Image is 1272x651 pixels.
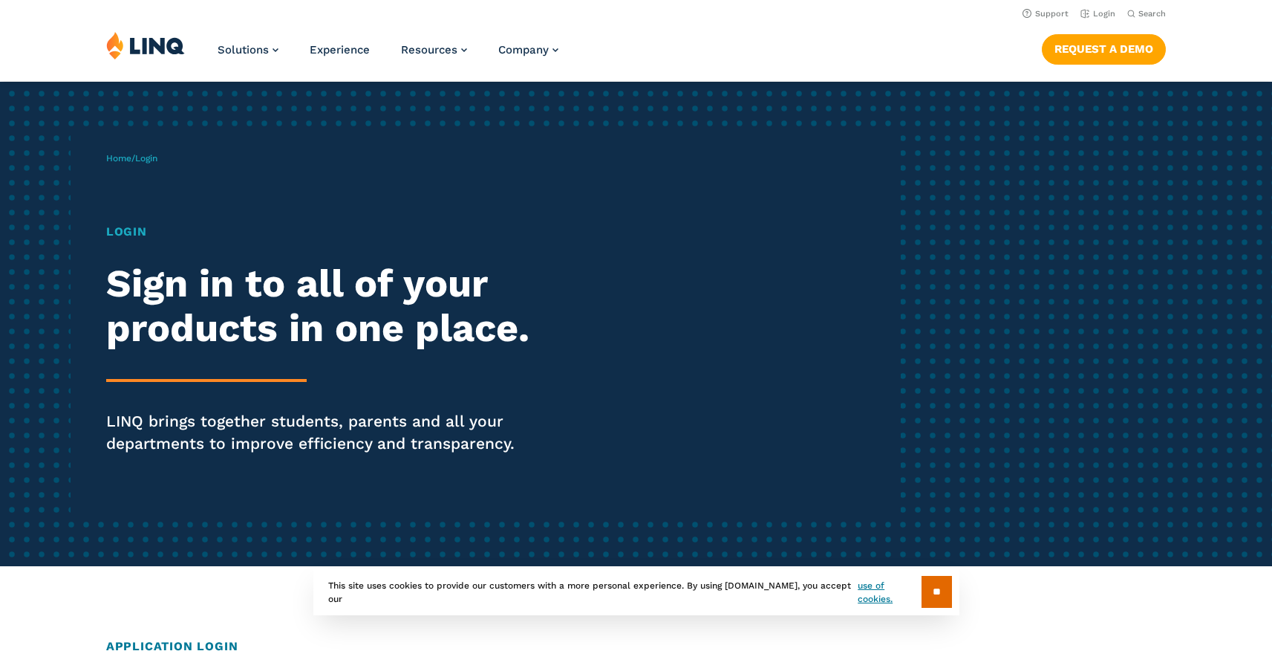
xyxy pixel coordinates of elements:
span: / [106,153,157,163]
a: use of cookies. [858,579,921,606]
a: Request a Demo [1042,34,1166,64]
a: Resources [401,43,467,56]
a: Experience [310,43,370,56]
h2: Sign in to all of your products in one place. [106,262,596,351]
div: This site uses cookies to provide our customers with a more personal experience. By using [DOMAIN... [313,569,959,615]
nav: Button Navigation [1042,31,1166,64]
a: Home [106,153,131,163]
a: Support [1023,9,1069,19]
span: Company [498,43,549,56]
span: Solutions [218,43,269,56]
h1: Login [106,223,596,241]
a: Company [498,43,558,56]
nav: Primary Navigation [218,31,558,80]
a: Login [1080,9,1115,19]
span: Search [1138,9,1166,19]
span: Resources [401,43,457,56]
a: Solutions [218,43,278,56]
p: LINQ brings together students, parents and all your departments to improve efficiency and transpa... [106,410,596,455]
img: LINQ | K‑12 Software [106,31,185,59]
span: Login [135,153,157,163]
button: Open Search Bar [1127,8,1166,19]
